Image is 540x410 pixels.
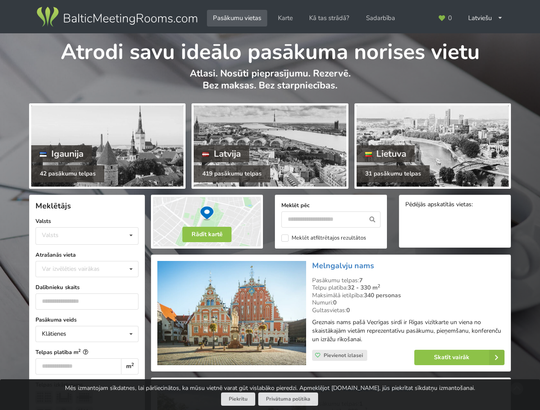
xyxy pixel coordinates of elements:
div: Lietuva [357,145,415,162]
div: Igaunija [31,145,92,162]
img: Baltic Meeting Rooms [35,5,199,29]
div: Latviešu [462,10,509,26]
button: Piekrītu [221,392,255,406]
label: Valsts [35,217,139,225]
p: Atlasi. Nosūti pieprasījumu. Rezervē. Bez maksas. Bez starpniecības. [29,67,511,100]
label: Telpas platība m [35,348,139,357]
h1: Atrodi savu ideālo pasākuma norises vietu [29,33,511,66]
div: m [121,358,139,375]
a: Privātuma politika [258,392,318,406]
div: Telpu platība: [312,284,505,292]
div: Numuri: [312,299,505,307]
p: Greznais nams pašā Vecrīgas sirdī ir Rīgas vizītkarte un viena no skaistākajām vietām reprezentat... [312,318,505,344]
div: 419 pasākumu telpas [194,165,270,182]
span: Meklētājs [35,201,71,211]
strong: 7 [359,276,363,284]
a: Karte [272,10,299,26]
sup: 2 [131,361,134,368]
strong: 340 personas [364,291,401,299]
img: Rādīt kartē [151,195,263,249]
sup: 2 [78,348,81,353]
label: Meklēt pēc [281,201,381,210]
span: Pievienot izlasei [324,352,363,359]
label: Dalībnieku skaits [35,283,139,292]
div: Var izvēlēties vairākas [40,264,119,274]
a: Skatīt vairāk [414,350,505,365]
a: Melngalvju nams [312,261,374,271]
div: Gultasvietas: [312,307,505,314]
strong: 32 - 330 m [348,284,380,292]
div: 31 pasākumu telpas [357,165,430,182]
div: 42 pasākumu telpas [31,165,104,182]
div: Klātienes [42,331,66,337]
img: Konferenču centrs | Rīga | Melngalvju nams [157,261,306,366]
div: Pasākumu telpas: [312,277,505,284]
a: Kā tas strādā? [303,10,355,26]
label: Atrašanās vieta [35,251,139,259]
div: Maksimālā ietilpība: [312,292,505,299]
button: Rādīt kartē [183,227,232,242]
sup: 2 [378,283,380,289]
label: Meklēt atfiltrētajos rezultātos [281,234,366,242]
strong: 0 [333,299,336,307]
a: Sadarbība [360,10,401,26]
a: Pasākumu vietas [207,10,267,26]
a: Igaunija 42 pasākumu telpas [29,103,186,189]
div: Pēdējās apskatītās vietas: [405,201,505,209]
div: Latvija [194,145,249,162]
span: 0 [448,15,452,21]
div: Valsts [42,231,59,239]
label: Pasākuma veids [35,316,139,324]
strong: 0 [346,306,350,314]
a: Lietuva 31 pasākumu telpas [354,103,511,189]
a: Latvija 419 pasākumu telpas [192,103,348,189]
